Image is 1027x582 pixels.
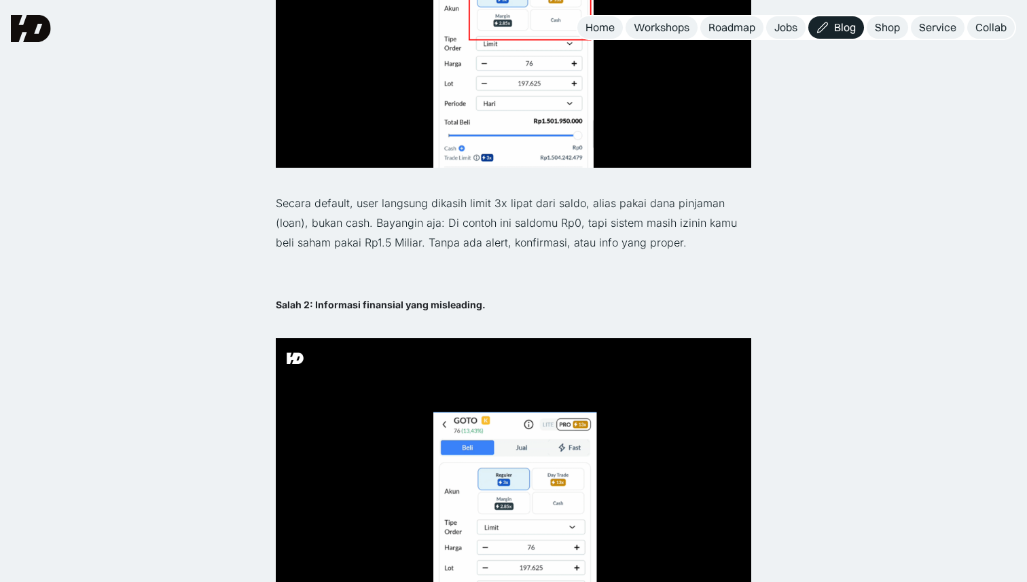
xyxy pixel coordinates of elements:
a: Service [911,16,965,39]
div: Jobs [774,20,797,35]
a: Roadmap [700,16,763,39]
a: Jobs [766,16,806,39]
div: Service [919,20,956,35]
div: Workshops [634,20,689,35]
p: ‍ [276,272,751,292]
a: Workshops [626,16,698,39]
div: Blog [834,20,856,35]
p: ‍ [276,253,751,272]
div: Shop [875,20,900,35]
h5: Salah 2: Informasi finansial yang misleading. [276,298,751,312]
div: Collab [975,20,1007,35]
p: ‍ [276,319,751,338]
a: Blog [808,16,864,39]
p: Secara default, user langsung dikasih limit 3x lipat dari saldo, alias pakai dana pinjaman (loan)... [276,194,751,252]
p: ‍ [276,175,751,194]
a: Shop [867,16,908,39]
a: Collab [967,16,1015,39]
a: Home [577,16,623,39]
div: Roadmap [708,20,755,35]
div: Home [585,20,615,35]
